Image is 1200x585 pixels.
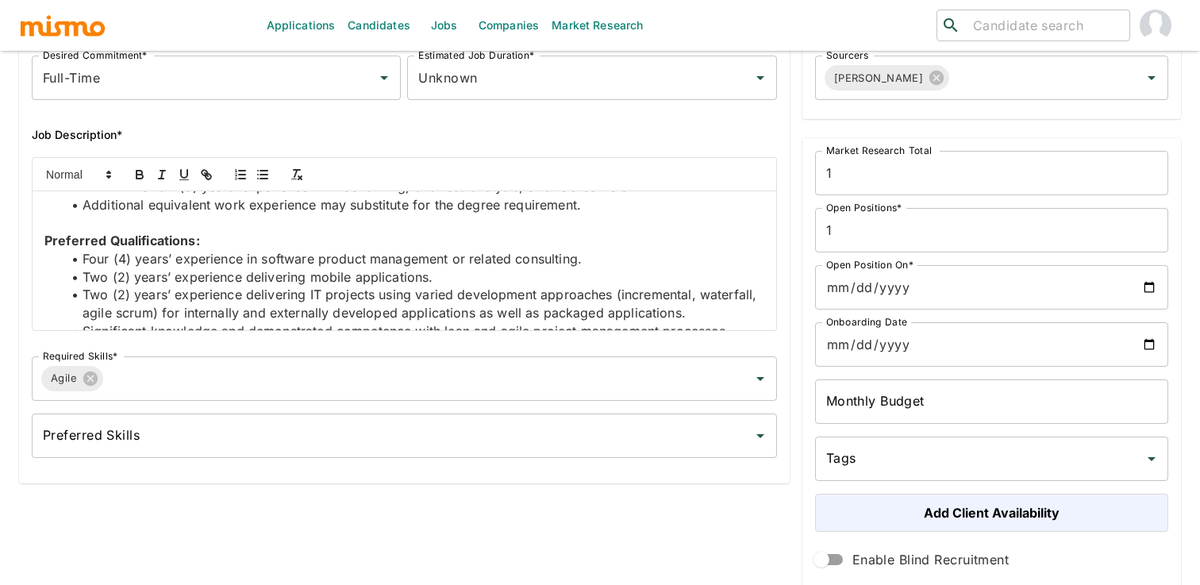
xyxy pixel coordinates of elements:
img: Gabriel Hernandez [1140,10,1171,41]
label: Sourcers [826,48,868,62]
button: Open [373,67,395,89]
div: Agile [41,366,103,391]
li: Four (4) years’ experience in software product management or related consulting. [63,250,764,268]
label: Market Research Total [826,144,932,157]
button: Open [749,67,771,89]
div: [PERSON_NAME] [825,65,950,90]
button: Open [1140,448,1163,470]
li: Two (2) years’ experience delivering IT projects using varied development approaches (incremental... [63,286,764,321]
h6: Job Description* [32,125,777,144]
img: logo [19,13,106,37]
li: Two (2) years’ experience delivering mobile applications. [63,268,764,287]
label: Estimated Job Duration* [418,48,534,62]
label: Open Positions* [826,201,902,214]
button: Open [749,368,771,390]
span: Enable Blind Recruitment [852,548,1010,571]
label: Open Position On* [826,258,913,271]
label: Desired Commitment* [43,48,148,62]
span: [PERSON_NAME] [825,69,933,87]
input: Candidate search [967,14,1123,37]
button: Open [749,425,771,447]
button: Add Client Availability [815,494,1168,532]
strong: Preferred Qualifications: [44,233,200,248]
li: Additional equivalent work experience may substitute for the degree requirement. [63,196,764,214]
label: Onboarding Date [826,315,907,329]
span: Agile [41,369,87,387]
button: Open [1140,67,1163,89]
li: Significant knowledge and demonstrated competence with lean and agile project management processe... [63,322,764,358]
label: Required Skills* [43,349,118,363]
